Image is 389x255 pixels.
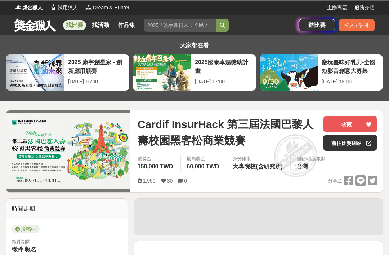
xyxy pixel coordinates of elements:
[143,178,156,184] span: 1,950
[22,4,43,12] span: 獎金獵人
[93,4,129,12] span: Dream & Hunter
[322,78,379,85] div: [DATE] 18:00
[50,4,57,11] img: Logo
[339,19,375,31] div: 登入 / 註冊
[354,4,375,12] a: 服務介紹
[259,54,383,91] a: 翻玩臺味好乳力-全國短影音創意大募集[DATE] 18:00
[68,58,126,74] div: 2025 康寧創星家 - 創新應用競賽
[85,4,129,12] a: LogoDream & Hunter
[133,54,256,91] a: 2025國泰卓越獎助計畫[DATE] 17:00
[12,225,40,233] span: 投稿中
[138,155,175,162] span: 總獎金
[138,163,173,170] span: 150,000 TWD
[322,58,379,74] div: 翻玩臺味好乳力-全國短影音創意大募集
[144,19,216,32] input: 2025「洗手新日常：全民 ALL IN」洗手歌全台徵選
[323,135,377,151] a: 前往比賽網站
[89,20,112,30] a: 找活動
[85,4,92,11] img: Logo
[12,246,36,252] span: 徵件 報名
[14,4,43,12] a: Logo獎金獵人
[195,78,252,85] div: [DATE] 17:00
[327,4,347,12] a: 主辦專區
[233,155,285,162] div: 身分限制
[58,4,78,12] span: 試用獵人
[6,54,130,91] a: 2025 康寧創星家 - 創新應用競賽[DATE] 16:00
[50,4,78,12] a: Logo試用獵人
[187,155,221,162] span: 最高獎金
[323,116,377,132] button: 收藏
[167,178,173,184] span: 30
[12,239,31,245] span: 徵件期間
[14,4,22,11] img: Logo
[6,199,128,219] div: 時間走期
[195,58,252,74] div: 2025國泰卓越獎助計畫
[184,178,187,184] span: 0
[299,19,335,31] a: 辦比賽
[6,113,130,189] img: Cover Image
[233,163,283,170] span: 大專院校(含研究所)
[115,20,138,30] a: 作品集
[178,42,211,48] span: 大家都在看
[68,78,126,85] div: [DATE] 16:00
[328,175,342,186] span: 分享至
[138,116,317,149] span: Cardif InsurHack 第三屆法國巴黎人壽校園黑客松商業競賽
[187,163,219,170] span: 60,000 TWD
[63,20,86,30] a: 找比賽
